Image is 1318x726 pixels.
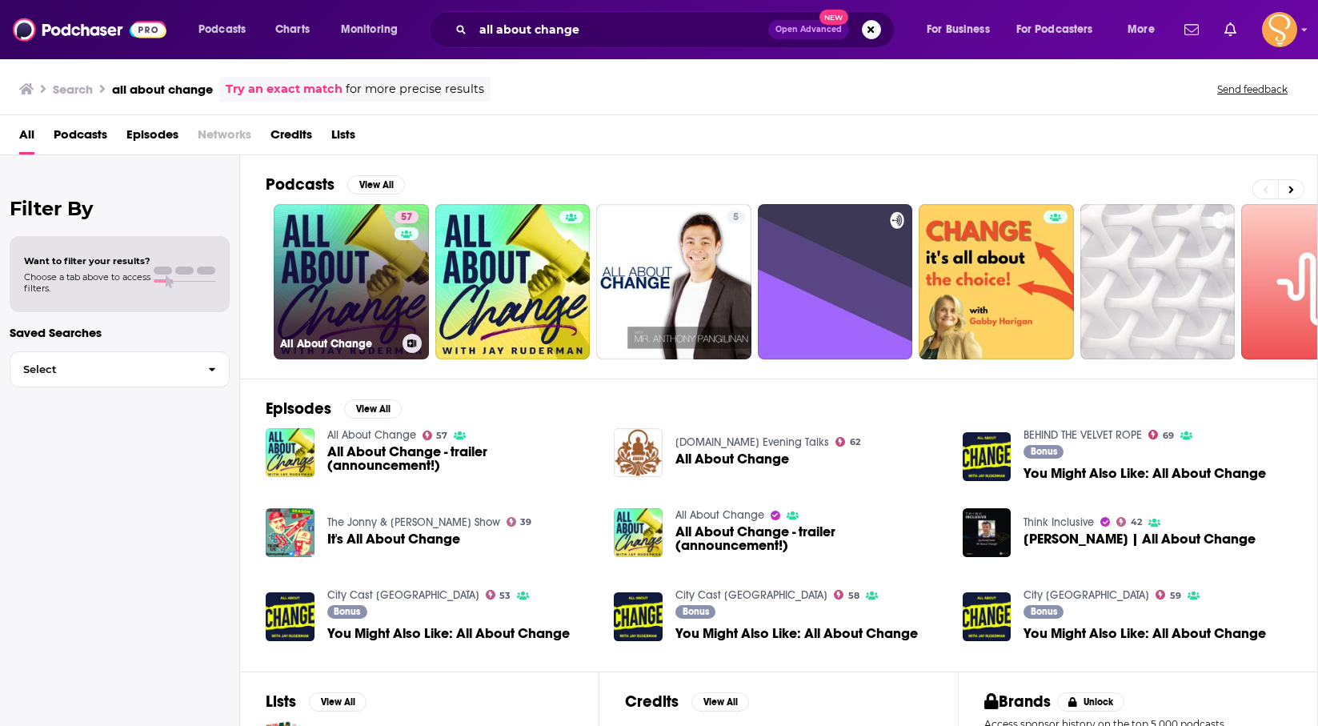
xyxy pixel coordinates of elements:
a: It's All About Change [266,508,314,557]
a: PodcastsView All [266,174,405,195]
a: EpisodesView All [266,399,402,419]
span: 39 [520,519,531,526]
a: All About Change [675,508,764,522]
h2: Podcasts [266,174,335,195]
span: Bonus [1031,607,1057,616]
span: More [1128,18,1155,41]
a: All About Change - trailer (announcement!) [675,525,943,552]
img: All About Change - trailer (announcement!) [266,428,314,477]
a: CreditsView All [625,692,749,712]
img: Jay Ruderman | All About Change [963,508,1012,557]
a: All [19,122,34,154]
button: View All [347,175,405,195]
span: 42 [1131,519,1142,526]
a: 53 [486,590,511,600]
span: Want to filter your results? [24,255,150,267]
a: 42 [1116,517,1142,527]
img: You Might Also Like: All About Change [963,592,1012,641]
a: 59 [1156,590,1181,600]
a: All About Change - trailer (announcement!) [614,508,663,557]
a: All About Change [675,452,789,466]
a: City Cast Portland [675,588,827,602]
h3: All About Change [280,337,396,351]
span: Logged in as RebeccaAtkinson [1262,12,1297,47]
a: Episodes [126,122,178,154]
span: 57 [401,210,412,226]
span: [PERSON_NAME] | All About Change [1024,532,1256,546]
img: You Might Also Like: All About Change [266,592,314,641]
a: City Cast Houston [327,588,479,602]
button: View All [691,692,749,712]
img: Podchaser - Follow, Share and Rate Podcasts [13,14,166,45]
a: City Cast DC [1024,588,1149,602]
span: Select [10,364,195,375]
span: Open Advanced [775,26,842,34]
a: 57 [423,431,448,440]
a: 5 [596,204,751,359]
a: Lists [331,122,355,154]
span: for more precise results [346,80,484,98]
a: All About Change - trailer (announcement!) [327,445,595,472]
h2: Credits [625,692,679,712]
a: The Jonny & Josh Show [327,515,500,529]
a: 62 [835,437,860,447]
a: BEHIND THE VELVET ROPE [1024,428,1142,442]
span: Choose a tab above to access filters. [24,271,150,294]
h2: Episodes [266,399,331,419]
img: You Might Also Like: All About Change [614,592,663,641]
a: Try an exact match [226,80,343,98]
button: Select [10,351,230,387]
span: 69 [1163,432,1174,439]
h2: Brands [984,692,1051,712]
a: Jay Ruderman | All About Change [1024,532,1256,546]
a: You Might Also Like: All About Change [1024,467,1266,480]
a: Podcasts [54,122,107,154]
a: Dhammatalks.org Evening Talks [675,435,829,449]
img: All About Change [614,428,663,477]
a: It's All About Change [327,532,460,546]
a: You Might Also Like: All About Change [327,627,570,640]
h2: Lists [266,692,296,712]
button: Send feedback [1212,82,1292,96]
img: You Might Also Like: All About Change [963,432,1012,481]
a: ListsView All [266,692,367,712]
span: 53 [499,592,511,600]
a: Think Inclusive [1024,515,1094,529]
a: You Might Also Like: All About Change [675,627,918,640]
span: Bonus [1031,447,1057,456]
h3: all about change [112,82,213,97]
div: Search podcasts, credits, & more... [444,11,910,48]
a: 58 [834,590,859,600]
a: Charts [265,17,319,42]
span: 59 [1170,592,1181,600]
a: All About Change [327,428,416,442]
a: You Might Also Like: All About Change [1024,627,1266,640]
a: 57 [395,211,419,223]
a: Show notifications dropdown [1218,16,1243,43]
button: open menu [1006,17,1116,42]
span: For Business [927,18,990,41]
span: Monitoring [341,18,398,41]
span: 62 [850,439,860,446]
button: View All [344,399,402,419]
a: 39 [507,517,532,527]
a: Credits [270,122,312,154]
span: Podcasts [198,18,246,41]
h3: Search [53,82,93,97]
